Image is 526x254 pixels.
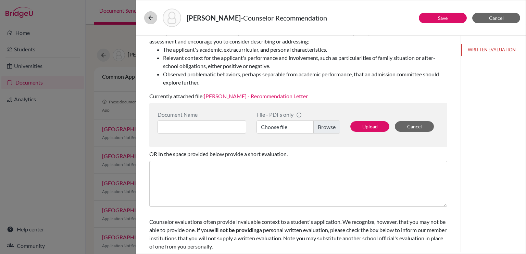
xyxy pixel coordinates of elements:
[350,121,389,132] button: Upload
[149,26,447,103] div: Currently attached file:
[210,227,259,233] b: will not be providing
[461,44,526,56] button: WRITTEN EVALUATION
[204,93,308,99] a: [PERSON_NAME] - Recommendation Letter
[149,218,447,250] span: Counselor evaluations often provide invaluable context to a student's application. We recognize, ...
[241,14,327,22] span: - Counselor Recommendation
[296,112,302,118] span: info
[149,151,288,157] span: OR In the space provided below provide a short evaluation.
[158,111,246,118] div: Document Name
[256,120,340,134] label: Choose file
[256,111,340,118] div: File - PDFs only
[163,70,447,87] li: Observed problematic behaviors, perhaps separable from academic performance, that an admission co...
[395,121,434,132] button: Cancel
[149,30,447,87] span: Please provide comments that will help us differentiate this student from others. We especially w...
[163,46,447,54] li: The applicant's academic, extracurricular, and personal characteristics.
[187,14,241,22] strong: [PERSON_NAME]
[163,54,447,70] li: Relevant context for the applicant's performance and involvement, such as particularities of fami...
